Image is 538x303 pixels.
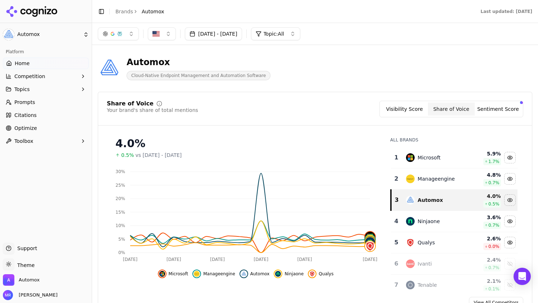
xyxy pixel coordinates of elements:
nav: breadcrumb [115,8,164,15]
button: Hide ninjaone data [274,270,304,278]
span: Microsoft [169,271,188,277]
span: Qualys [319,271,333,277]
tspan: [DATE] [167,257,181,262]
button: Competition [3,71,89,82]
tspan: 0% [118,250,125,255]
span: vs [DATE] - [DATE] [136,151,182,159]
div: 5.9 % [469,150,501,157]
span: Manageengine [203,271,235,277]
span: Toolbox [14,137,33,145]
img: ninjaone [406,217,415,226]
span: Theme [14,262,35,268]
div: 4.0 % [469,193,501,200]
div: Qualys [418,239,435,246]
tspan: [DATE] [123,257,138,262]
span: Automox [142,8,164,15]
div: 6 [394,259,399,268]
span: 0.7 % [488,265,500,271]
span: Ninjaone [284,271,304,277]
div: 7 [394,281,399,289]
button: Show ivanti data [504,258,516,270]
div: 1 [394,153,399,162]
tspan: [DATE] [363,257,378,262]
img: microsoft [406,153,415,162]
a: Brands [115,9,133,14]
tspan: 25% [115,183,125,188]
button: Topics [3,83,89,95]
img: qualys [365,241,375,251]
img: Maddie Regis [3,290,13,300]
div: Last updated: [DATE] [480,9,532,14]
div: 2.6 % [469,235,501,242]
img: ninjaone [275,271,281,277]
img: tenable [406,281,415,289]
tr: 1microsoftMicrosoft5.9%1.7%Hide microsoft data [391,147,518,168]
img: Automox [3,274,14,286]
span: Support [14,245,37,252]
div: Microsoft [418,154,441,161]
a: Optimize [3,122,89,134]
button: Sentiment Score [475,103,521,116]
img: manageengine [406,175,415,183]
div: Your brand's share of total mentions [107,107,198,114]
button: Hide manageengine data [504,173,516,185]
div: 3 [395,196,399,204]
span: Topics [14,86,30,93]
a: Prompts [3,96,89,108]
button: Hide microsoft data [504,152,516,163]
tspan: 20% [115,196,125,201]
img: microsoft [159,271,165,277]
button: Hide microsoft data [158,270,188,278]
span: 0.7 % [488,180,500,186]
tr: 4ninjaoneNinjaone3.6%0.7%Hide ninjaone data [391,211,518,232]
span: Optimize [14,125,37,132]
a: Citations [3,109,89,121]
button: Visibility Score [381,103,428,116]
tr: 2manageengineManageengine4.8%0.7%Hide manageengine data [391,168,518,190]
span: [PERSON_NAME] [16,292,58,298]
div: Manageengine [418,175,455,182]
tspan: [DATE] [254,257,269,262]
div: Automox [418,196,443,204]
tspan: 30% [115,169,125,174]
img: qualys [309,271,315,277]
button: Hide manageengine data [192,270,235,278]
button: Toolbox [3,135,89,147]
div: 2 [394,175,399,183]
img: manageengine [194,271,200,277]
img: Automox [3,29,14,40]
tr: 6ivantiIvanti2.4%0.7%Show ivanti data [391,253,518,275]
button: Hide automox data [504,194,516,206]
img: qualys [406,238,415,247]
span: Cloud-Native Endpoint Management and Automation Software [127,71,270,80]
span: 0.0 % [488,244,500,249]
div: Tenable [418,281,437,289]
div: 2.1 % [469,277,501,285]
tspan: [DATE] [210,257,225,262]
span: 0.7 % [488,222,500,228]
button: Hide automox data [240,270,270,278]
tr: 5qualysQualys2.6%0.0%Hide qualys data [391,232,518,253]
button: Share of Voice [428,103,475,116]
img: manageengine [365,235,375,245]
tr: 7tenableTenable2.1%0.1%Show tenable data [391,275,518,296]
div: All Brands [390,137,518,143]
div: 4 [394,217,399,226]
div: 5 [394,238,399,247]
tspan: 5% [118,237,125,242]
img: microsoft [365,232,375,242]
button: Open organization switcher [3,274,40,286]
button: Hide qualys data [308,270,333,278]
button: [DATE] - [DATE] [185,27,242,40]
span: 0.5 % [488,201,500,207]
img: US [152,30,160,37]
span: Home [15,60,29,67]
span: Competition [14,73,45,80]
button: Show tenable data [504,279,516,291]
div: 3.6 % [469,214,501,221]
span: Citations [14,112,37,119]
a: Home [3,58,89,69]
img: automox [406,196,415,204]
div: Ninjaone [418,218,440,225]
span: 0.1 % [488,286,500,292]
